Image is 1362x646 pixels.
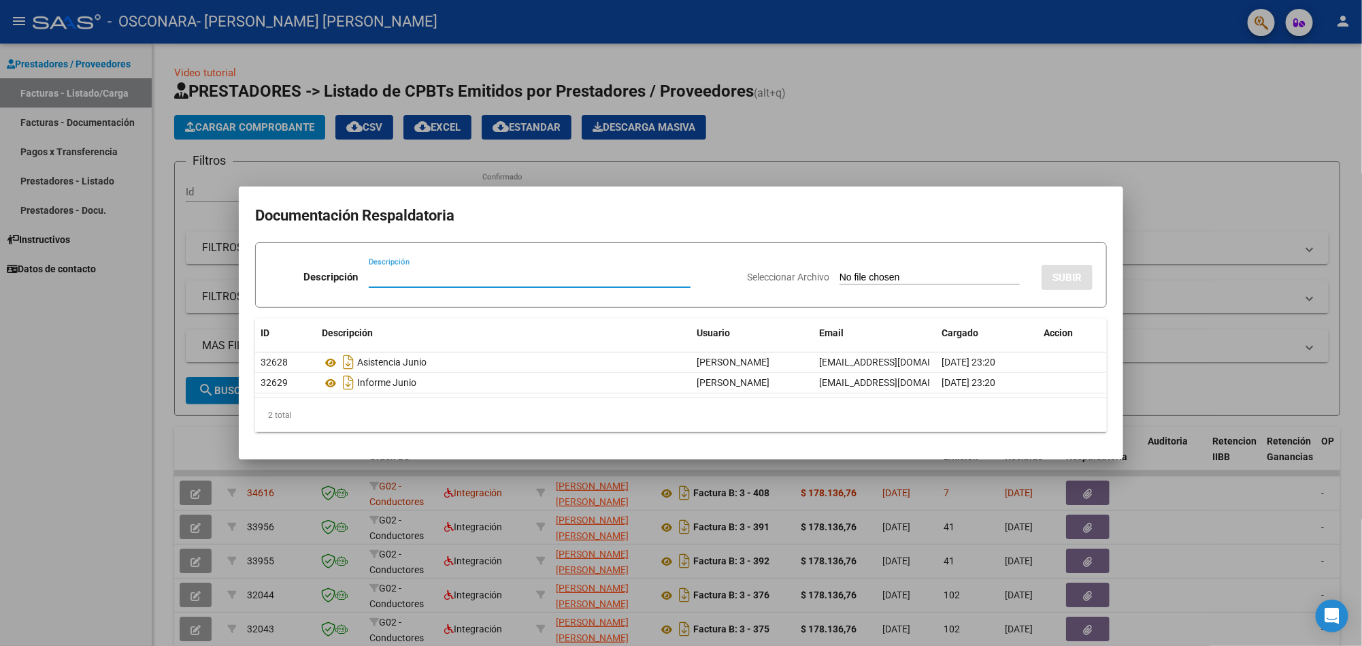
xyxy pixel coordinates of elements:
[255,398,1107,432] div: 2 total
[339,372,357,393] i: Descargar documento
[942,377,995,388] span: [DATE] 23:20
[1038,319,1106,348] datatable-header-cell: Accion
[697,357,769,368] span: [PERSON_NAME]
[1042,265,1093,290] button: SUBIR
[261,327,269,338] span: ID
[261,377,288,388] span: 32629
[261,357,288,368] span: 32628
[322,327,373,338] span: Descripción
[255,203,1107,229] h2: Documentación Respaldatoria
[814,319,936,348] datatable-header-cell: Email
[942,327,978,338] span: Cargado
[747,272,829,282] span: Seleccionar Archivo
[316,319,691,348] datatable-header-cell: Descripción
[1044,327,1073,338] span: Accion
[322,351,686,373] div: Asistencia Junio
[339,351,357,373] i: Descargar documento
[255,319,316,348] datatable-header-cell: ID
[322,372,686,393] div: Informe Junio
[697,327,730,338] span: Usuario
[936,319,1038,348] datatable-header-cell: Cargado
[819,357,970,368] span: [EMAIL_ADDRESS][DOMAIN_NAME]
[942,357,995,368] span: [DATE] 23:20
[1052,272,1082,284] span: SUBIR
[303,270,358,285] p: Descripción
[697,377,769,388] span: [PERSON_NAME]
[819,377,970,388] span: [EMAIL_ADDRESS][DOMAIN_NAME]
[1316,600,1348,632] div: Open Intercom Messenger
[819,327,844,338] span: Email
[691,319,814,348] datatable-header-cell: Usuario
